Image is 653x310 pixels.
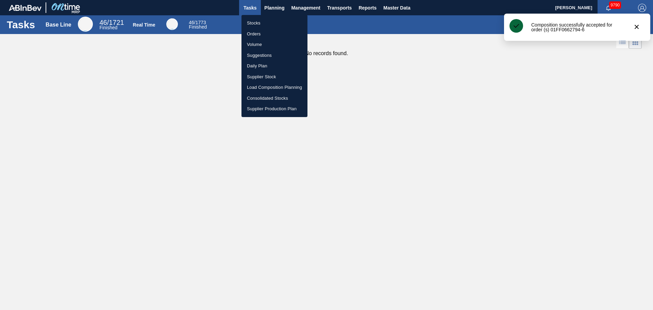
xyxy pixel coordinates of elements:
[241,103,307,114] a: Supplier Production Plan
[241,18,307,29] a: Stocks
[241,93,307,104] a: Consolidated Stocks
[241,29,307,39] a: Orders
[241,50,307,61] a: Suggestions
[241,71,307,82] a: Supplier Stock
[241,39,307,50] a: Volume
[241,61,307,71] a: Daily Plan
[241,82,307,93] a: Load Composition Planning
